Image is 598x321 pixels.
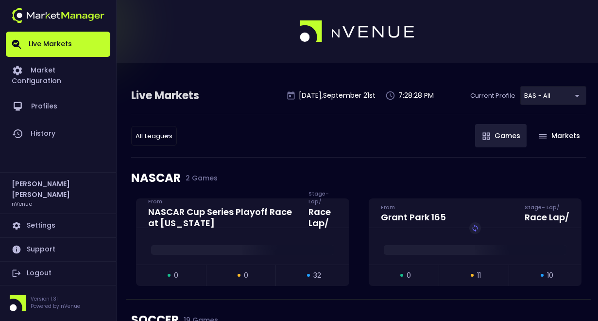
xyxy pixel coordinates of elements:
[539,134,547,139] img: gameIcon
[313,270,321,281] span: 32
[525,212,569,223] div: Race Lap /
[381,203,446,211] div: From
[525,203,569,211] div: Stage - Lap /
[12,200,32,207] h3: nVenue
[482,132,490,140] img: gameIcon
[470,91,515,101] p: Current Profile
[308,206,337,229] div: Race Lap /
[299,90,376,101] p: [DATE] , September 21 st
[31,295,80,303] p: Version 1.31
[181,174,218,182] span: 2 Games
[477,270,481,281] span: 11
[471,224,479,232] img: replayImg
[381,212,446,223] div: Grant Park 165
[300,20,415,43] img: logo
[6,57,110,93] a: Market Configuration
[407,270,411,281] span: 0
[131,126,177,146] div: BAS - All
[6,238,110,261] a: Support
[398,90,434,101] p: 7:28:28 PM
[148,206,297,229] div: NASCAR Cup Series Playoff Race at [US_STATE]
[131,88,250,104] div: Live Markets
[148,198,297,206] div: From
[6,120,110,147] a: History
[131,158,586,198] div: NASCAR
[531,124,586,147] button: Markets
[12,8,104,23] img: logo
[12,178,104,200] h2: [PERSON_NAME] [PERSON_NAME]
[6,32,110,57] a: Live Markets
[6,295,110,311] div: Version 1.31Powered by nVenue
[174,270,178,281] span: 0
[6,214,110,237] a: Settings
[547,270,553,281] span: 10
[308,198,337,206] div: Stage - Lap /
[475,124,527,147] button: Games
[6,262,110,285] a: Logout
[520,86,586,105] div: BAS - All
[244,270,248,281] span: 0
[6,93,110,120] a: Profiles
[31,303,80,310] p: Powered by nVenue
